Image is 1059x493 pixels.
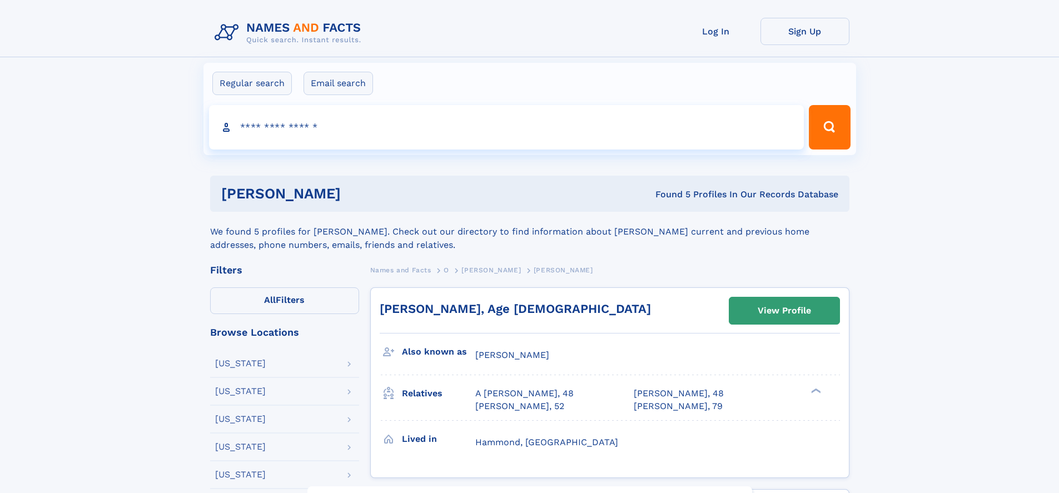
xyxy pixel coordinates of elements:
[210,18,370,48] img: Logo Names and Facts
[215,415,266,424] div: [US_STATE]
[215,470,266,479] div: [US_STATE]
[444,266,449,274] span: O
[444,263,449,277] a: O
[221,187,498,201] h1: [PERSON_NAME]
[210,327,359,337] div: Browse Locations
[380,302,651,316] a: [PERSON_NAME], Age [DEMOGRAPHIC_DATA]
[534,266,593,274] span: [PERSON_NAME]
[760,18,849,45] a: Sign Up
[475,387,574,400] a: A [PERSON_NAME], 48
[402,384,475,403] h3: Relatives
[209,105,804,150] input: search input
[475,437,618,447] span: Hammond, [GEOGRAPHIC_DATA]
[634,400,723,412] a: [PERSON_NAME], 79
[212,72,292,95] label: Regular search
[210,287,359,314] label: Filters
[215,359,266,368] div: [US_STATE]
[461,266,521,274] span: [PERSON_NAME]
[758,298,811,323] div: View Profile
[809,105,850,150] button: Search Button
[370,263,431,277] a: Names and Facts
[634,387,724,400] a: [PERSON_NAME], 48
[402,342,475,361] h3: Also known as
[304,72,373,95] label: Email search
[210,212,849,252] div: We found 5 profiles for [PERSON_NAME]. Check out our directory to find information about [PERSON_...
[402,430,475,449] h3: Lived in
[215,387,266,396] div: [US_STATE]
[729,297,839,324] a: View Profile
[808,387,822,395] div: ❯
[264,295,276,305] span: All
[461,263,521,277] a: [PERSON_NAME]
[498,188,838,201] div: Found 5 Profiles In Our Records Database
[215,442,266,451] div: [US_STATE]
[475,350,549,360] span: [PERSON_NAME]
[672,18,760,45] a: Log In
[475,400,564,412] a: [PERSON_NAME], 52
[210,265,359,275] div: Filters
